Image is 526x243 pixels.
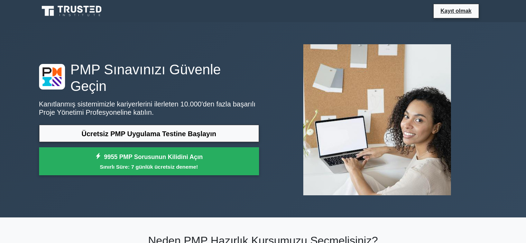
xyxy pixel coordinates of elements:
[71,62,221,94] font: PMP Sınavınızı Güvenle Geçin
[436,7,476,15] a: Kayıt olmak
[441,8,472,14] font: Kayıt olmak
[104,153,203,160] font: 9955 PMP Sorusunun Kilidini Açın
[39,125,259,142] a: Ücretsiz PMP Uygulama Testine Başlayın
[100,164,198,170] font: Sınırlı Süre: 7 günlük ücretsiz deneme!
[39,147,259,175] a: 9955 PMP Sorusunun Kilidini AçınSınırlı Süre: 7 günlük ücretsiz deneme!
[39,100,256,116] font: Kanıtlanmış sistemimizle kariyerlerini ilerleten 10.000'den fazla başarılı Proje Yönetimi Profesy...
[82,130,216,138] font: Ücretsiz PMP Uygulama Testine Başlayın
